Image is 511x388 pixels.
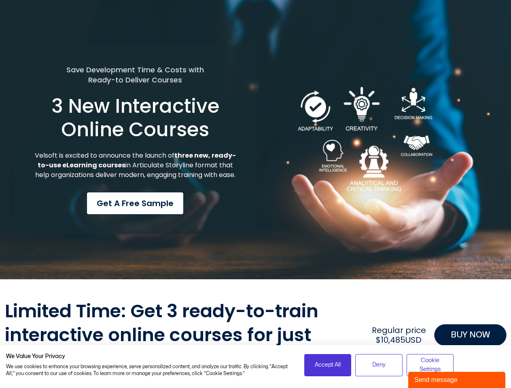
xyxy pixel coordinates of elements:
p: Velsoft is excited to announce the launch of in Articulate Storyline format that help organizatio... [34,151,237,180]
button: Deny all cookies [355,354,403,376]
a: BUY NOW [434,324,507,346]
h1: 3 New Interactive Online Courses [34,95,237,141]
h2: Limited Time: Get 3 ready-to-train interactive online courses for just $3,300USD [5,299,364,371]
h2: Regular price $10,485USD [368,325,430,345]
h2: We Value Your Privacy [6,353,292,360]
span: Accept All [315,361,341,369]
button: Accept all cookies [304,354,352,376]
strong: three new, ready-to-use eLearning courses [38,151,236,170]
span: BUY NOW [451,329,490,342]
h5: Save Development Time & Costs with Ready-to Deliver Courses [34,65,237,85]
a: Get a Free Sample [87,192,184,215]
button: Adjust cookie preferences [407,354,454,376]
span: Deny [372,361,386,369]
span: Cookie Settings [412,356,449,374]
iframe: chat widget [408,370,507,388]
p: We use cookies to enhance your browsing experience, serve personalized content, and analyze our t... [6,363,292,377]
span: Get a Free Sample [97,197,174,209]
